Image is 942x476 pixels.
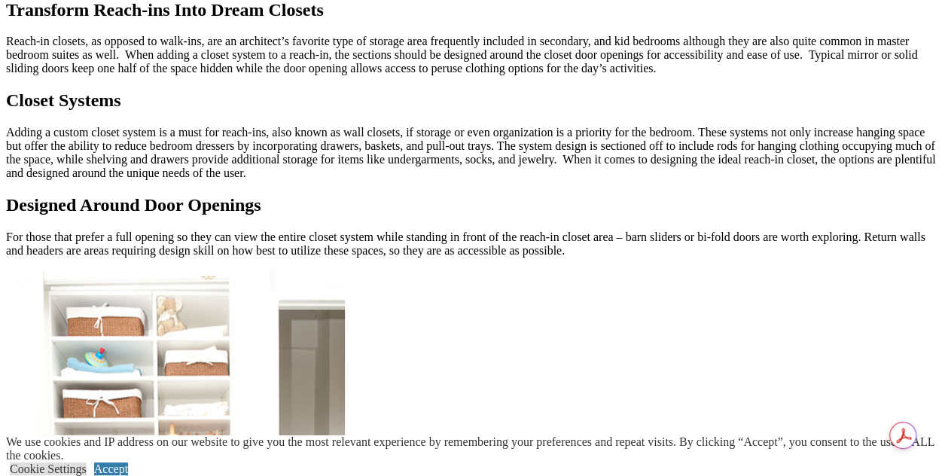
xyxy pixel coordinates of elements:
p: Adding a custom closet system is a must for reach-ins, also known as wall closets, if storage or ... [6,126,936,180]
h2: Designed Around Door Openings [6,195,936,215]
div: We use cookies and IP address on our website to give you the most relevant experience by remember... [6,435,942,462]
p: Reach-in closets, as opposed to walk-ins, are an architect’s favorite type of storage area freque... [6,35,936,75]
a: Cookie Settings [10,462,87,475]
h2: Closet Systems [6,90,936,111]
p: For those that prefer a full opening so they can view the entire closet system while standing in ... [6,230,936,258]
a: Accept [94,462,128,475]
